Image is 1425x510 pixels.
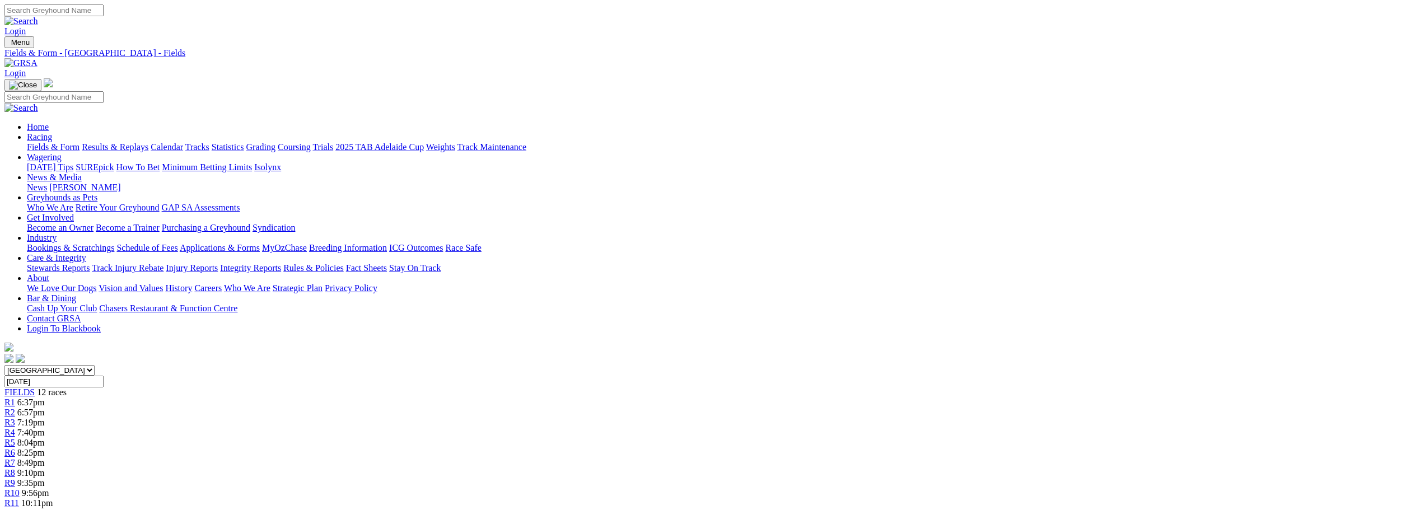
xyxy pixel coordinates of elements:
[309,243,387,252] a: Breeding Information
[44,78,53,87] img: logo-grsa-white.png
[27,183,47,192] a: News
[212,142,244,152] a: Statistics
[4,387,35,397] span: FIELDS
[4,36,34,48] button: Toggle navigation
[116,162,160,172] a: How To Bet
[4,418,15,427] span: R3
[37,387,67,397] span: 12 races
[27,263,1421,273] div: Care & Integrity
[99,283,163,293] a: Vision and Values
[4,428,15,437] a: R4
[17,418,45,427] span: 7:19pm
[166,263,218,273] a: Injury Reports
[312,142,333,152] a: Trials
[346,263,387,273] a: Fact Sheets
[92,263,163,273] a: Track Injury Rebate
[27,243,114,252] a: Bookings & Scratchings
[389,263,441,273] a: Stay On Track
[27,122,49,132] a: Home
[4,438,15,447] a: R5
[180,243,260,252] a: Applications & Forms
[27,253,86,263] a: Care & Integrity
[162,223,250,232] a: Purchasing a Greyhound
[4,16,38,26] img: Search
[27,314,81,323] a: Contact GRSA
[17,478,45,488] span: 9:35pm
[11,38,30,46] span: Menu
[325,283,377,293] a: Privacy Policy
[17,408,45,417] span: 6:57pm
[220,263,281,273] a: Integrity Reports
[246,142,275,152] a: Grading
[162,162,252,172] a: Minimum Betting Limits
[21,498,53,508] span: 10:11pm
[253,223,295,232] a: Syndication
[457,142,526,152] a: Track Maintenance
[4,478,15,488] a: R9
[4,26,26,36] a: Login
[27,203,73,212] a: Who We Are
[27,263,90,273] a: Stewards Reports
[4,498,19,508] span: R11
[4,103,38,113] img: Search
[4,397,15,407] a: R1
[27,293,76,303] a: Bar & Dining
[76,203,160,212] a: Retire Your Greyhound
[4,79,41,91] button: Toggle navigation
[4,4,104,16] input: Search
[27,303,97,313] a: Cash Up Your Club
[273,283,323,293] a: Strategic Plan
[22,488,49,498] span: 9:56pm
[49,183,120,192] a: [PERSON_NAME]
[27,132,52,142] a: Racing
[9,81,37,90] img: Close
[254,162,281,172] a: Isolynx
[17,468,45,478] span: 9:10pm
[445,243,481,252] a: Race Safe
[4,58,38,68] img: GRSA
[4,488,20,498] a: R10
[99,303,237,313] a: Chasers Restaurant & Function Centre
[27,162,1421,172] div: Wagering
[4,448,15,457] span: R6
[4,468,15,478] a: R8
[27,273,49,283] a: About
[27,183,1421,193] div: News & Media
[17,428,45,437] span: 7:40pm
[335,142,424,152] a: 2025 TAB Adelaide Cup
[96,223,160,232] a: Become a Trainer
[27,243,1421,253] div: Industry
[4,376,104,387] input: Select date
[4,68,26,78] a: Login
[27,162,73,172] a: [DATE] Tips
[27,223,1421,233] div: Get Involved
[389,243,443,252] a: ICG Outcomes
[27,193,97,202] a: Greyhounds as Pets
[17,397,45,407] span: 6:37pm
[4,408,15,417] a: R2
[4,91,104,103] input: Search
[27,172,82,182] a: News & Media
[283,263,344,273] a: Rules & Policies
[165,283,192,293] a: History
[278,142,311,152] a: Coursing
[27,303,1421,314] div: Bar & Dining
[194,283,222,293] a: Careers
[82,142,148,152] a: Results & Replays
[27,213,74,222] a: Get Involved
[16,354,25,363] img: twitter.svg
[17,448,45,457] span: 8:25pm
[27,223,94,232] a: Become an Owner
[4,458,15,467] a: R7
[151,142,183,152] a: Calendar
[4,48,1421,58] div: Fields & Form - [GEOGRAPHIC_DATA] - Fields
[17,438,45,447] span: 8:04pm
[27,203,1421,213] div: Greyhounds as Pets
